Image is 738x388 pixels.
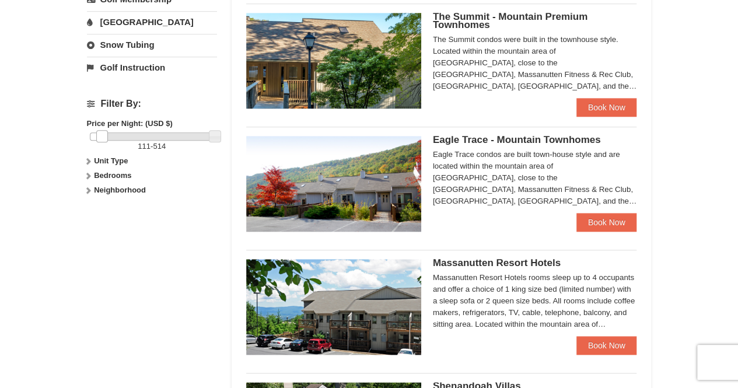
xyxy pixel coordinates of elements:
[246,13,421,109] img: 19219034-1-0eee7e00.jpg
[246,259,421,355] img: 19219026-1-e3b4ac8e.jpg
[87,141,217,152] label: -
[433,34,637,92] div: The Summit condos were built in the townhouse style. Located within the mountain area of [GEOGRAP...
[576,336,637,355] a: Book Now
[87,99,217,109] h4: Filter By:
[87,119,173,128] strong: Price per Night: (USD $)
[94,171,131,180] strong: Bedrooms
[87,11,217,33] a: [GEOGRAPHIC_DATA]
[94,156,128,165] strong: Unit Type
[138,142,151,151] span: 111
[246,136,421,232] img: 19218983-1-9b289e55.jpg
[87,34,217,55] a: Snow Tubing
[576,98,637,117] a: Book Now
[87,57,217,78] a: Golf Instruction
[94,186,146,194] strong: Neighborhood
[433,11,587,30] span: The Summit - Mountain Premium Townhomes
[433,134,601,145] span: Eagle Trace - Mountain Townhomes
[433,149,637,207] div: Eagle Trace condos are built town-house style and are located within the mountain area of [GEOGRA...
[433,257,561,268] span: Massanutten Resort Hotels
[576,213,637,232] a: Book Now
[433,272,637,330] div: Massanutten Resort Hotels rooms sleep up to 4 occupants and offer a choice of 1 king size bed (li...
[153,142,166,151] span: 514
